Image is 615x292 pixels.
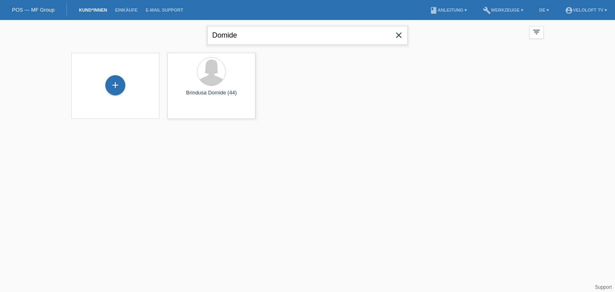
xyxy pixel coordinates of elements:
a: bookAnleitung ▾ [426,8,471,12]
div: Brindusa Domide (44) [174,90,249,102]
a: Support [595,284,612,290]
a: POS — MF Group [12,7,54,13]
i: filter_list [532,28,541,36]
a: account_circleVeloLoft TV ▾ [561,8,611,12]
i: account_circle [565,6,573,14]
div: Kund*in hinzufügen [106,78,125,92]
input: Suche... [207,26,408,45]
i: build [483,6,491,14]
a: Kund*innen [75,8,111,12]
i: close [394,30,404,40]
a: buildWerkzeuge ▾ [479,8,527,12]
a: DE ▾ [535,8,553,12]
i: book [430,6,438,14]
a: Einkäufe [111,8,141,12]
a: E-Mail Support [142,8,187,12]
